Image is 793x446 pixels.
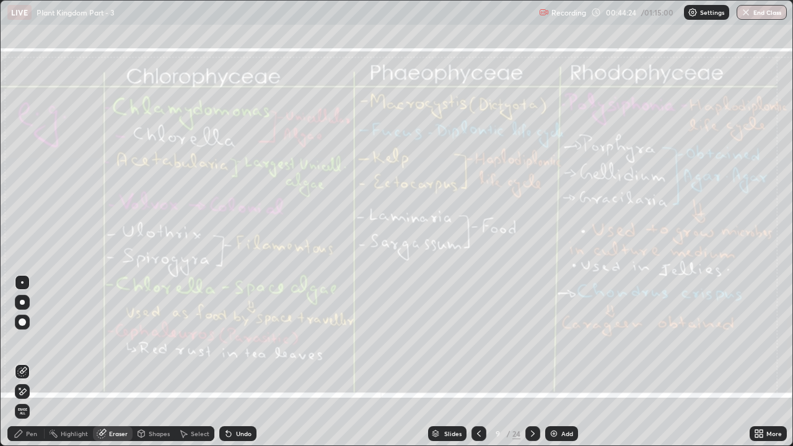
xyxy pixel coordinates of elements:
p: Settings [700,9,724,15]
p: LIVE [11,7,28,17]
div: / [506,430,510,437]
div: Shapes [149,431,170,437]
div: Select [191,431,209,437]
span: Erase all [15,408,29,415]
img: recording.375f2c34.svg [539,7,549,17]
div: Eraser [109,431,128,437]
div: Undo [236,431,252,437]
button: End Class [737,5,787,20]
div: Slides [444,431,462,437]
img: class-settings-icons [688,7,698,17]
p: Plant Kingdom Part - 3 [37,7,115,17]
div: Highlight [61,431,88,437]
p: Recording [551,8,586,17]
div: Pen [26,431,37,437]
img: add-slide-button [549,429,559,439]
img: end-class-cross [741,7,751,17]
div: More [766,431,782,437]
div: 24 [512,428,520,439]
div: Add [561,431,573,437]
div: 9 [491,430,504,437]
